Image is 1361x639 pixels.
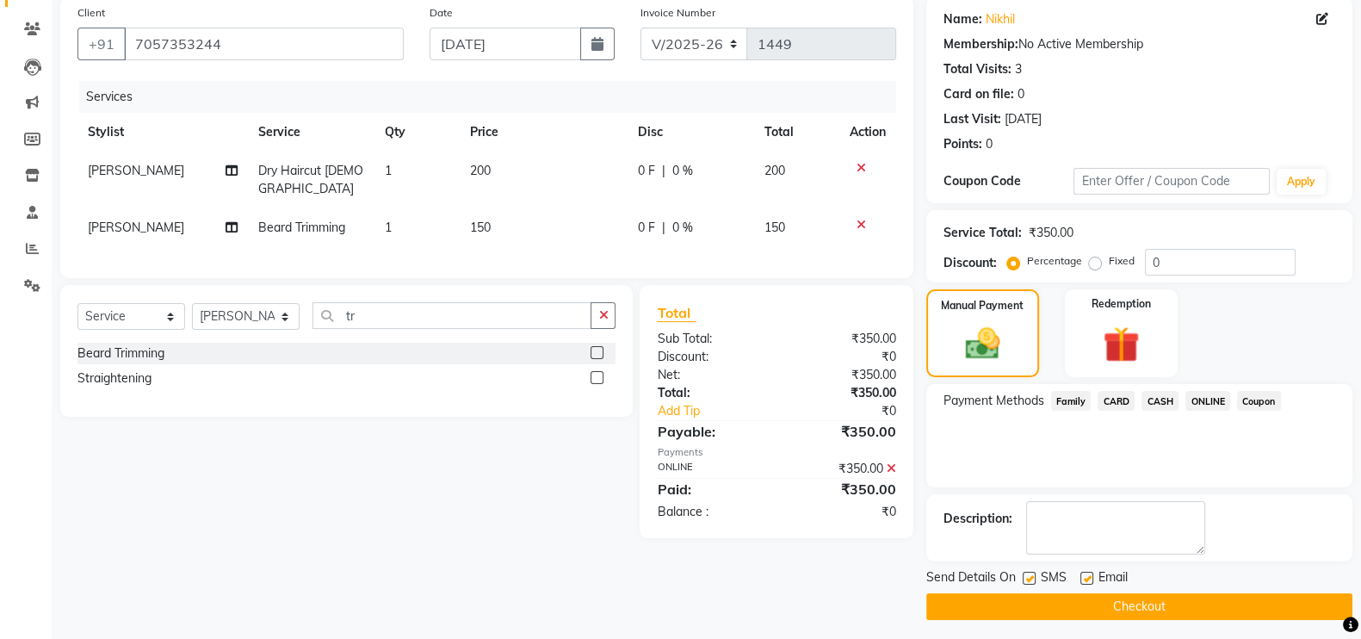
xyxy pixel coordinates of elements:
span: 200 [764,163,785,178]
span: 200 [470,163,491,178]
div: Payments [657,445,895,460]
div: Services [79,81,909,113]
button: +91 [77,28,126,60]
span: Payment Methods [943,392,1044,410]
th: Total [754,113,839,152]
span: 0 % [672,219,693,237]
span: Dry Haircut [DEMOGRAPHIC_DATA] [258,163,363,196]
div: [DATE] [1005,110,1042,128]
th: Action [839,113,896,152]
span: 0 F [638,219,655,237]
span: Beard Trimming [258,220,345,235]
span: 1 [385,220,392,235]
img: _gift.svg [1092,322,1150,367]
label: Client [77,5,105,21]
div: ₹350.00 [1029,224,1073,242]
input: Search or Scan [312,302,591,329]
span: SMS [1041,568,1067,590]
label: Invoice Number [640,5,715,21]
div: Points: [943,135,982,153]
th: Disc [628,113,754,152]
div: ₹0 [799,402,909,420]
div: ₹0 [776,348,909,366]
div: Coupon Code [943,172,1074,190]
div: Last Visit: [943,110,1001,128]
button: Apply [1277,169,1326,195]
div: ₹350.00 [776,384,909,402]
div: Service Total: [943,224,1022,242]
img: _cash.svg [955,324,1011,363]
span: Coupon [1237,391,1281,411]
div: Name: [943,10,982,28]
div: 0 [986,135,993,153]
div: 0 [1018,85,1024,103]
div: ₹350.00 [776,366,909,384]
label: Fixed [1109,253,1135,269]
div: Net: [644,366,776,384]
label: Percentage [1027,253,1082,269]
div: Paid: [644,479,776,499]
div: ₹0 [776,503,909,521]
th: Price [460,113,628,152]
span: 1 [385,163,392,178]
div: ₹350.00 [776,460,909,478]
span: 150 [764,220,785,235]
span: [PERSON_NAME] [88,220,184,235]
input: Enter Offer / Coupon Code [1073,168,1270,195]
th: Stylist [77,113,248,152]
div: Beard Trimming [77,344,164,363]
span: [PERSON_NAME] [88,163,184,178]
div: No Active Membership [943,35,1335,53]
div: Membership: [943,35,1018,53]
span: Email [1098,568,1128,590]
label: Manual Payment [941,298,1024,313]
label: Redemption [1092,296,1151,312]
div: Total: [644,384,776,402]
span: Family [1051,391,1092,411]
div: Total Visits: [943,60,1011,78]
a: Nikhil [986,10,1015,28]
button: Checkout [926,593,1352,620]
div: ₹350.00 [776,330,909,348]
div: ONLINE [644,460,776,478]
div: Card on file: [943,85,1014,103]
div: 3 [1015,60,1022,78]
span: 0 F [638,162,655,180]
div: Discount: [644,348,776,366]
th: Qty [374,113,459,152]
span: CASH [1141,391,1179,411]
span: | [662,162,665,180]
span: 150 [470,220,491,235]
span: CARD [1098,391,1135,411]
th: Service [248,113,374,152]
div: Straightening [77,369,152,388]
div: ₹350.00 [776,479,909,499]
span: Total [657,304,696,322]
span: 0 % [672,162,693,180]
span: | [662,219,665,237]
div: ₹350.00 [776,421,909,442]
div: Description: [943,510,1012,528]
div: Payable: [644,421,776,442]
div: Sub Total: [644,330,776,348]
span: Send Details On [926,568,1016,590]
div: Discount: [943,254,997,272]
input: Search by Name/Mobile/Email/Code [124,28,404,60]
div: Balance : [644,503,776,521]
a: Add Tip [644,402,798,420]
label: Date [430,5,453,21]
span: ONLINE [1185,391,1230,411]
